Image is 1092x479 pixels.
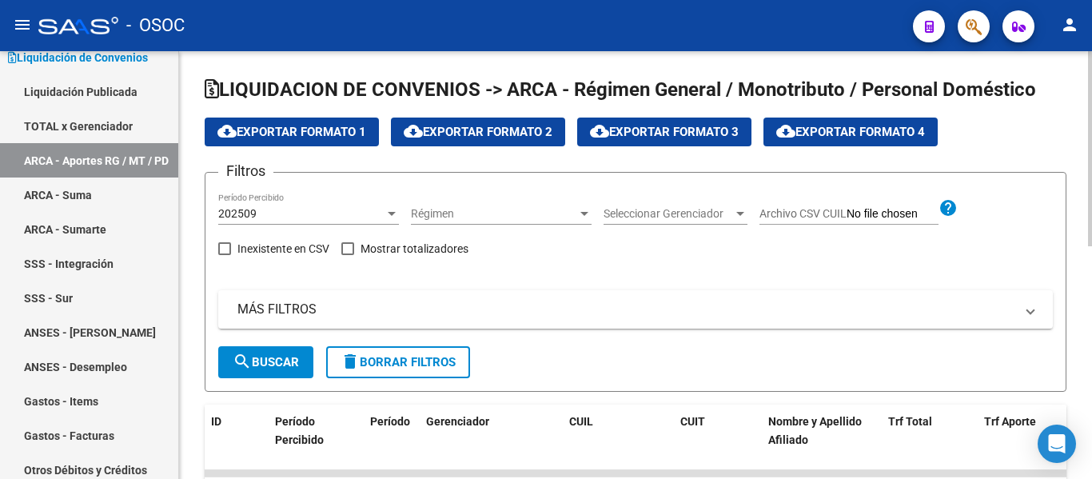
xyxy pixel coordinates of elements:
[237,239,329,258] span: Inexistente en CSV
[411,207,577,221] span: Régimen
[888,415,932,428] span: Trf Total
[211,415,221,428] span: ID
[341,355,456,369] span: Borrar Filtros
[763,118,938,146] button: Exportar Formato 4
[205,78,1036,101] span: LIQUIDACION DE CONVENIOS -> ARCA - Régimen General / Monotributo / Personal Doméstico
[674,405,762,475] datatable-header-cell: CUIT
[590,122,609,141] mat-icon: cloud_download
[13,15,32,34] mat-icon: menu
[233,352,252,371] mat-icon: search
[218,207,257,220] span: 202509
[420,405,540,475] datatable-header-cell: Gerenciador
[984,415,1036,428] span: Trf Aporte
[8,49,148,66] span: Liquidación de Convenios
[205,405,269,475] datatable-header-cell: ID
[776,125,925,139] span: Exportar Formato 4
[426,415,489,428] span: Gerenciador
[1038,425,1076,463] div: Open Intercom Messenger
[233,355,299,369] span: Buscar
[218,290,1053,329] mat-expansion-panel-header: MÁS FILTROS
[882,405,978,475] datatable-header-cell: Trf Total
[604,207,733,221] span: Seleccionar Gerenciador
[126,8,185,43] span: - OSOC
[762,405,882,475] datatable-header-cell: Nombre y Apellido Afiliado
[269,405,341,475] datatable-header-cell: Período Percibido
[391,118,565,146] button: Exportar Formato 2
[404,122,423,141] mat-icon: cloud_download
[939,198,958,218] mat-icon: help
[776,122,795,141] mat-icon: cloud_download
[364,405,420,475] datatable-header-cell: Período
[217,125,366,139] span: Exportar Formato 1
[590,125,739,139] span: Exportar Formato 3
[370,415,410,428] span: Período
[218,160,273,182] h3: Filtros
[563,405,651,475] datatable-header-cell: CUIL
[1060,15,1079,34] mat-icon: person
[847,207,939,222] input: Archivo CSV CUIL
[205,118,379,146] button: Exportar Formato 1
[759,207,847,220] span: Archivo CSV CUIL
[326,346,470,378] button: Borrar Filtros
[217,122,237,141] mat-icon: cloud_download
[404,125,552,139] span: Exportar Formato 2
[569,415,593,428] span: CUIL
[768,415,862,446] span: Nombre y Apellido Afiliado
[341,352,360,371] mat-icon: delete
[237,301,1014,318] mat-panel-title: MÁS FILTROS
[680,415,705,428] span: CUIT
[978,405,1074,475] datatable-header-cell: Trf Aporte
[275,415,324,446] span: Período Percibido
[361,239,468,258] span: Mostrar totalizadores
[218,346,313,378] button: Buscar
[577,118,751,146] button: Exportar Formato 3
